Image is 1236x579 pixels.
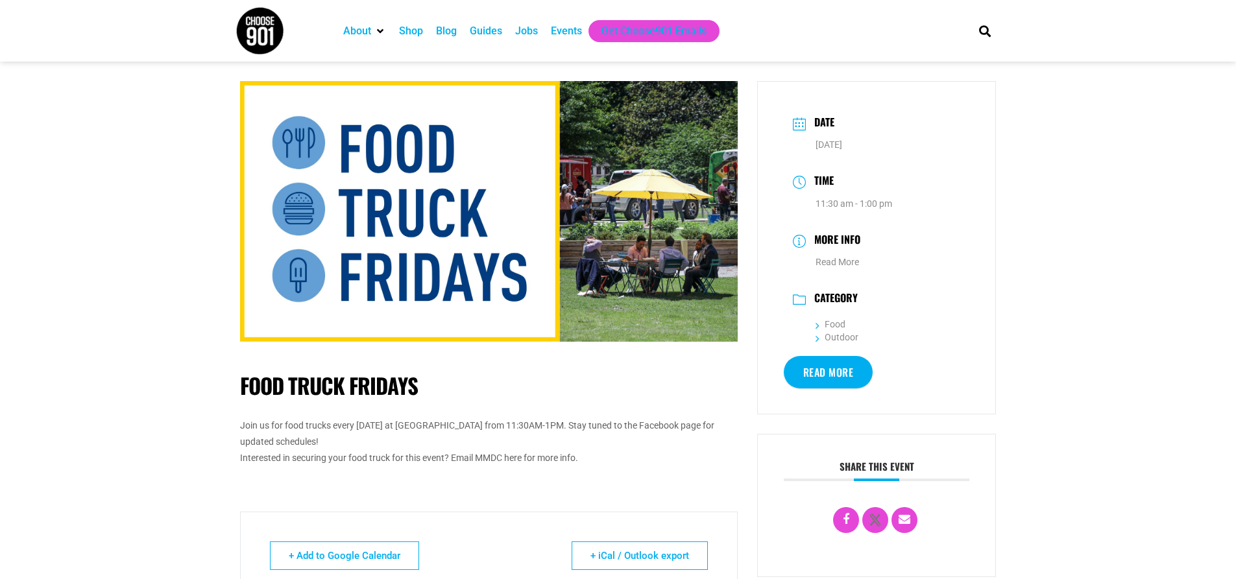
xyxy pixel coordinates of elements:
abbr: 11:30 am - 1:00 pm [816,198,892,209]
h3: Share this event [784,460,970,481]
a: Email [891,507,917,533]
a: + Add to Google Calendar [270,541,419,570]
a: Shop [399,23,423,39]
h3: Category [808,292,858,307]
h3: More Info [808,231,860,250]
h3: Time [808,172,834,191]
a: About [343,23,371,39]
a: Read More [784,356,873,388]
a: Events [551,23,582,39]
span: [DATE] [816,139,842,150]
div: Join us for food trucks every [DATE] at [GEOGRAPHIC_DATA] from 11:30AM-1PM. Stay tuned to the Fac... [240,418,738,450]
a: Get Choose901 Emails [601,23,707,39]
div: Search [974,20,995,41]
div: About [337,20,393,42]
a: + iCal / Outlook export [572,541,708,570]
a: Jobs [515,23,538,39]
a: Read More [816,257,859,267]
h3: Date [808,114,834,133]
h1: Food Truck Fridays [240,373,738,399]
a: Blog [436,23,457,39]
a: Share on Facebook [833,507,859,533]
nav: Main nav [337,20,957,42]
a: Guides [470,23,502,39]
a: Food [816,319,845,329]
a: Outdoor [816,332,858,342]
a: X Social Network [862,507,888,533]
div: Interested in securing your food truck for this event? Email MMDC here for more info. [240,450,738,466]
